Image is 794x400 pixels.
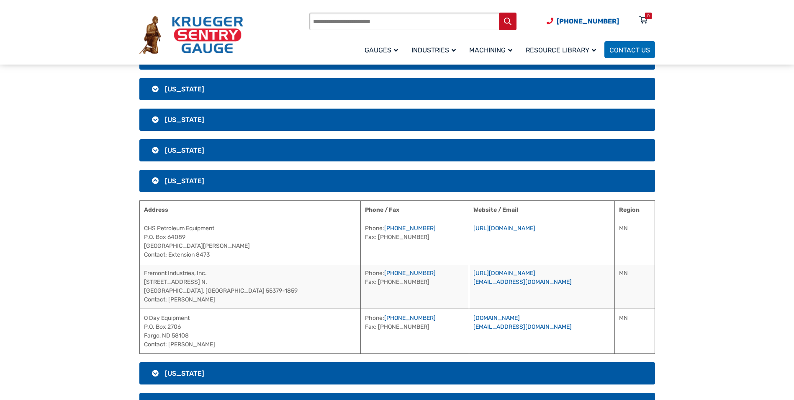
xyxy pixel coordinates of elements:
a: [DOMAIN_NAME] [473,314,520,322]
td: Phone: Fax: [PHONE_NUMBER] [360,264,469,309]
span: Machining [469,46,512,54]
span: [US_STATE] [165,146,204,154]
th: Address [139,200,360,219]
td: O Day Equipment P.O. Box 2706 Fargo, ND 58108 Contact: [PERSON_NAME] [139,309,360,353]
td: MN [615,264,655,309]
td: Phone: Fax: [PHONE_NUMBER] [360,219,469,264]
span: Industries [411,46,456,54]
td: CHS Petroleum Equipment P.O. Box 64089 [GEOGRAPHIC_DATA][PERSON_NAME] Contact: Extension 8473 [139,219,360,264]
td: Phone: Fax: [PHONE_NUMBER] [360,309,469,353]
span: Resource Library [526,46,596,54]
span: [US_STATE] [165,369,204,377]
a: [URL][DOMAIN_NAME] [473,270,535,277]
a: Industries [406,40,464,60]
th: Phone / Fax [360,200,469,219]
a: Machining [464,40,521,60]
div: 0 [647,13,650,19]
a: [PHONE_NUMBER] [384,314,436,322]
span: Contact Us [609,46,650,54]
a: [PHONE_NUMBER] [384,225,436,232]
span: [PHONE_NUMBER] [557,17,619,25]
span: [US_STATE] [165,85,204,93]
a: [PHONE_NUMBER] [384,270,436,277]
a: [EMAIL_ADDRESS][DOMAIN_NAME] [473,278,572,286]
th: Website / Email [469,200,615,219]
td: MN [615,309,655,353]
a: Resource Library [521,40,604,60]
img: Krueger Sentry Gauge [139,16,243,55]
a: [URL][DOMAIN_NAME] [473,225,535,232]
a: Contact Us [604,41,655,58]
span: Gauges [365,46,398,54]
span: [US_STATE] [165,177,204,185]
th: Region [615,200,655,219]
a: Gauges [360,40,406,60]
a: [EMAIL_ADDRESS][DOMAIN_NAME] [473,323,572,330]
td: Fremont Industries, Inc. [STREET_ADDRESS] N. [GEOGRAPHIC_DATA], [GEOGRAPHIC_DATA] 55379-1859 Cont... [139,264,360,309]
td: MN [615,219,655,264]
a: Phone Number (920) 434-8860 [547,16,619,26]
span: [US_STATE] [165,116,204,124]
